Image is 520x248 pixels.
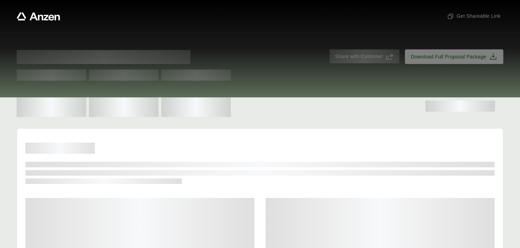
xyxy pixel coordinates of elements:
[447,13,501,20] span: Get Shareable Link
[89,70,159,81] span: Test
[17,70,86,81] span: Test
[161,70,231,81] span: Test
[17,12,60,21] a: Anzen website
[444,10,503,23] button: Get Shareable Link
[335,53,383,60] span: Share with Customer
[17,50,190,64] span: Proposal for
